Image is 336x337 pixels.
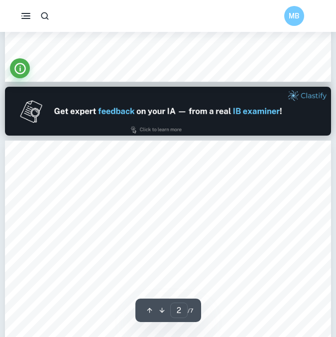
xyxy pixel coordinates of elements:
img: Ad [5,87,331,136]
button: MB [284,6,304,26]
h6: MB [289,10,300,21]
button: Info [10,58,30,78]
span: / 7 [188,306,193,315]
